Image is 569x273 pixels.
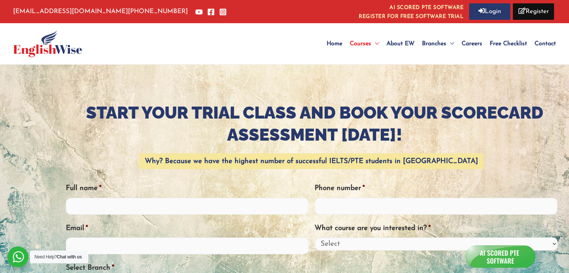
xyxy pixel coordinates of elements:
label: Email [66,224,88,233]
a: YouTube [195,8,203,16]
a: Facebook [207,8,215,16]
span: Need Help? [34,254,82,260]
span: About EW [386,41,414,47]
mark: Why? Because we have the highest number of successful IELTS/PTE students in [GEOGRAPHIC_DATA] [139,153,484,169]
label: What course are you interested in? [315,224,431,233]
a: Courses [346,27,383,61]
i: AI SCORED PTE SOFTWARE [359,3,464,12]
span: Home [327,41,342,47]
a: Free Checklist [486,27,531,61]
img: English Wise [13,30,82,57]
span: Courses [350,41,371,47]
h1: START YOUR TRIAL CLASS AND BOOK YOUR SCORECARD ASSESSMENT [DATE]! [66,102,564,146]
nav: Site Navigation [323,27,556,61]
a: Branches [418,27,458,61]
span: Contact [535,41,556,47]
a: Login [469,3,510,20]
p: [PHONE_NUMBER] [13,6,188,17]
a: AI SCORED PTE SOFTWAREREGISTER FOR FREE SOFTWARE TRIAL [359,3,464,19]
a: Careers [458,27,486,61]
a: About EW [383,27,418,61]
a: [EMAIL_ADDRESS][DOMAIN_NAME] [13,8,128,15]
img: icon_a.png [465,245,535,268]
span: Careers [462,41,482,47]
a: Contact [531,27,556,61]
a: Register [513,3,554,20]
span: Free Checklist [490,41,527,47]
label: Phone number [315,184,365,193]
span: Branches [422,41,446,47]
a: Home [323,27,346,61]
a: Instagram [219,8,227,16]
strong: Chat with us [57,254,82,260]
label: Full name [66,184,101,193]
label: Select Branch [66,264,114,273]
